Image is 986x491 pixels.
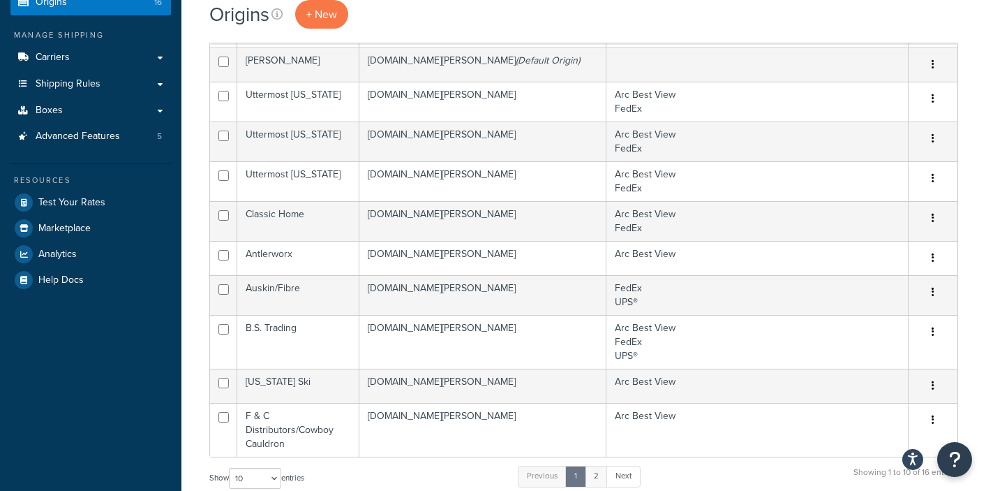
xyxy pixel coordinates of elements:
a: Test Your Rates [10,190,171,215]
td: Uttermost [US_STATE] [237,82,359,122]
label: Show entries [209,468,304,489]
td: [DOMAIN_NAME][PERSON_NAME] [359,161,607,201]
span: Advanced Features [36,131,120,142]
a: Advanced Features 5 [10,124,171,149]
span: Help Docs [38,274,84,286]
td: [DOMAIN_NAME][PERSON_NAME] [359,275,607,315]
td: Uttermost [US_STATE] [237,161,359,201]
a: Previous [518,466,567,487]
span: Test Your Rates [38,197,105,209]
div: Manage Shipping [10,29,171,41]
span: 5 [157,131,162,142]
td: Arc Best View [606,241,909,275]
a: Next [606,466,641,487]
td: [DOMAIN_NAME][PERSON_NAME] [359,241,607,275]
td: Arc Best View FedEx [606,82,909,122]
h1: Origins [209,1,269,28]
td: F & C Distributors/Cowboy Cauldron [237,403,359,457]
td: FedEx UPS® [606,275,909,315]
td: [DOMAIN_NAME][PERSON_NAME] [359,47,607,82]
td: [DOMAIN_NAME][PERSON_NAME] [359,201,607,241]
td: [DOMAIN_NAME][PERSON_NAME] [359,315,607,369]
a: Analytics [10,242,171,267]
td: Arc Best View [606,369,909,403]
td: Classic Home [237,201,359,241]
select: Showentries [229,468,281,489]
td: Uttermost [US_STATE] [237,122,359,161]
td: [DOMAIN_NAME][PERSON_NAME] [359,369,607,403]
a: Help Docs [10,268,171,293]
td: [PERSON_NAME] [237,47,359,82]
td: Arc Best View [606,403,909,457]
button: Open Resource Center [937,442,972,477]
td: [DOMAIN_NAME][PERSON_NAME] [359,122,607,161]
a: Boxes [10,98,171,124]
td: Arc Best View FedEx [606,201,909,241]
td: [DOMAIN_NAME][PERSON_NAME] [359,403,607,457]
td: Auskin/Fibre [237,275,359,315]
span: Boxes [36,105,63,117]
span: Carriers [36,52,70,64]
span: Marketplace [38,223,91,235]
li: Advanced Features [10,124,171,149]
a: Shipping Rules [10,71,171,97]
a: 2 [585,466,608,487]
a: 1 [565,466,586,487]
td: Arc Best View FedEx [606,122,909,161]
div: Resources [10,175,171,186]
td: Antlerworx [237,241,359,275]
a: Carriers [10,45,171,71]
td: Arc Best View FedEx UPS® [606,315,909,369]
span: Analytics [38,249,77,261]
a: Marketplace [10,216,171,241]
td: [US_STATE] Ski [237,369,359,403]
i: (Default Origin) [516,53,580,68]
span: + New [306,6,337,22]
td: [DOMAIN_NAME][PERSON_NAME] [359,82,607,122]
td: Arc Best View FedEx [606,161,909,201]
td: B.S. Trading [237,315,359,369]
span: Shipping Rules [36,78,100,90]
